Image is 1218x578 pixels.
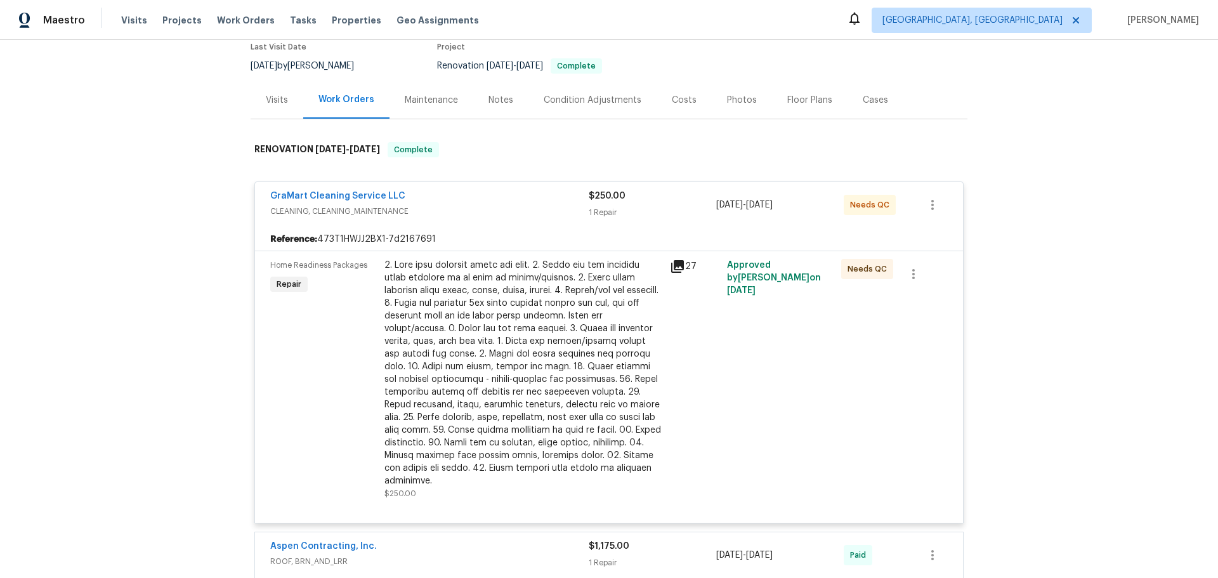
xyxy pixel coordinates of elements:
div: by [PERSON_NAME] [251,58,369,74]
div: Condition Adjustments [544,94,641,107]
span: Complete [552,62,601,70]
div: Maintenance [405,94,458,107]
span: [DATE] [716,551,743,560]
span: Geo Assignments [396,14,479,27]
span: - [487,62,543,70]
b: Reference: [270,233,317,246]
div: Floor Plans [787,94,832,107]
span: Last Visit Date [251,43,306,51]
span: Paid [850,549,871,562]
div: RENOVATION [DATE]-[DATE]Complete [251,129,967,170]
div: Work Orders [318,93,374,106]
h6: RENOVATION [254,142,380,157]
span: Visits [121,14,147,27]
span: Work Orders [217,14,275,27]
div: Photos [727,94,757,107]
span: Properties [332,14,381,27]
span: [DATE] [727,286,756,295]
span: [DATE] [716,200,743,209]
span: [DATE] [487,62,513,70]
div: 1 Repair [589,556,716,569]
span: Project [437,43,465,51]
span: Home Readiness Packages [270,261,367,269]
span: [DATE] [350,145,380,154]
span: [GEOGRAPHIC_DATA], [GEOGRAPHIC_DATA] [882,14,1063,27]
div: Cases [863,94,888,107]
div: Notes [488,94,513,107]
div: Costs [672,94,697,107]
span: [DATE] [315,145,346,154]
span: CLEANING, CLEANING_MAINTENANCE [270,205,589,218]
span: $250.00 [589,192,625,200]
span: [DATE] [251,62,277,70]
span: [DATE] [746,200,773,209]
span: [DATE] [746,551,773,560]
span: - [716,549,773,562]
span: Approved by [PERSON_NAME] on [727,261,821,295]
a: Aspen Contracting, Inc. [270,542,377,551]
span: Projects [162,14,202,27]
div: 2. Lore ipsu dolorsit ametc adi elit. 2. Seddo eiu tem incididu utlab etdolore ma al enim ad mini... [384,259,662,487]
span: [PERSON_NAME] [1122,14,1199,27]
span: Maestro [43,14,85,27]
span: $250.00 [384,490,416,497]
div: 1 Repair [589,206,716,219]
div: Visits [266,94,288,107]
div: 27 [670,259,719,274]
span: $1,175.00 [589,542,629,551]
span: ROOF, BRN_AND_LRR [270,555,589,568]
div: 473T1HWJJ2BX1-7d2167691 [255,228,963,251]
span: - [315,145,380,154]
span: Needs QC [850,199,894,211]
a: GraMart Cleaning Service LLC [270,192,405,200]
span: Tasks [290,16,317,25]
span: Renovation [437,62,602,70]
span: Needs QC [848,263,892,275]
span: [DATE] [516,62,543,70]
span: Repair [272,278,306,291]
span: - [716,199,773,211]
span: Complete [389,143,438,156]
